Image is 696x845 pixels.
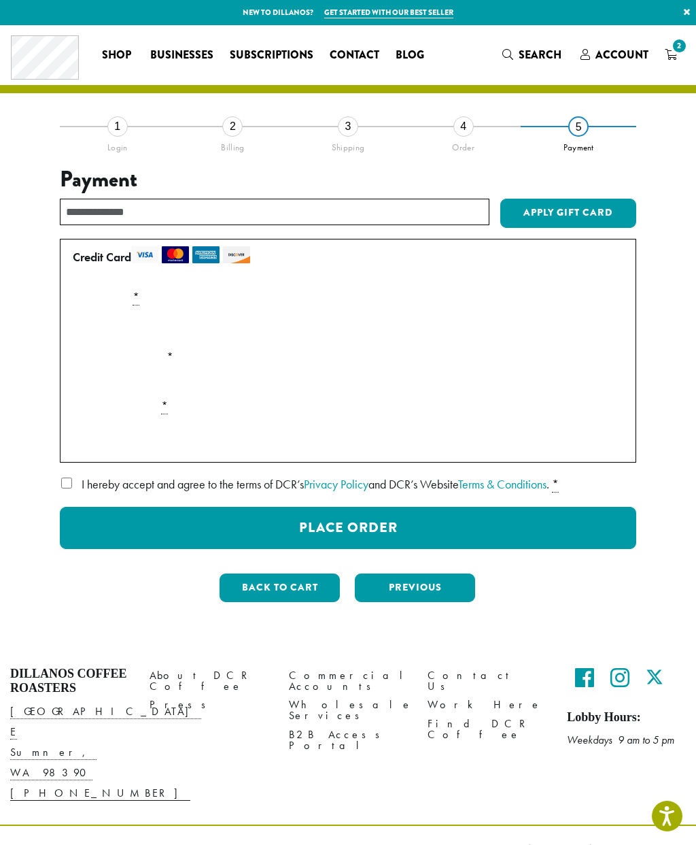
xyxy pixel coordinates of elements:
a: Wholesale Services [289,696,408,725]
span: Blog [396,47,424,64]
a: Press [150,696,268,714]
span: Businesses [150,47,213,64]
span: 2 [670,37,689,55]
button: Apply Gift Card [500,199,636,229]
a: Contact Us [428,667,546,696]
div: Login [60,137,175,153]
abbr: required [161,398,168,414]
button: Previous [355,574,475,602]
div: 1 [107,116,128,137]
div: 4 [453,116,474,137]
abbr: required [133,289,139,305]
button: Place Order [60,507,636,549]
img: amex [192,246,220,263]
img: visa [131,246,158,263]
div: 2 [222,116,243,137]
div: Payment [521,137,636,153]
a: Commercial Accounts [289,667,408,696]
a: Privacy Policy [304,476,368,492]
span: Account [595,47,648,63]
a: Get started with our best seller [324,7,453,18]
em: Weekdays 9 am to 5 pm [567,733,674,747]
input: I hereby accept and agree to the terms of DCR’sPrivacy Policyand DCR’s WebsiteTerms & Conditions. * [60,478,73,488]
img: discover [223,246,250,263]
span: Contact [330,47,379,64]
div: 3 [338,116,358,137]
label: Credit Card [73,246,618,268]
a: Find DCR Coffee [428,714,546,744]
div: 5 [568,116,589,137]
h4: Dillanos Coffee Roasters [10,667,129,696]
div: Shipping [290,137,406,153]
a: Shop [94,44,142,66]
span: Search [519,47,561,63]
span: Subscriptions [230,47,313,64]
a: Search [494,44,572,66]
img: mastercard [162,246,189,263]
abbr: required [552,476,559,493]
span: I hereby accept and agree to the terms of DCR’s and DCR’s Website . [82,476,549,492]
a: Work Here [428,696,546,714]
div: Order [406,137,521,153]
div: Billing [175,137,291,153]
h5: Lobby Hours: [567,710,686,725]
h3: Payment [60,167,636,193]
span: Shop [102,47,131,64]
a: Terms & Conditions [458,476,546,492]
a: B2B Access Portal [289,725,408,755]
a: About DCR Coffee [150,667,268,696]
button: Back to cart [220,574,340,602]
